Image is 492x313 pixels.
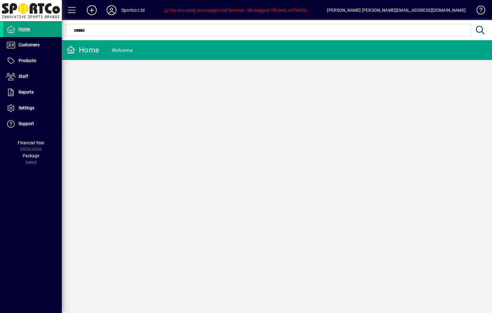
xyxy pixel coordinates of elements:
[19,90,34,95] span: Reports
[3,53,62,69] a: Products
[19,58,36,63] span: Products
[19,121,34,126] span: Support
[327,5,466,15] div: [PERSON_NAME] [PERSON_NAME][EMAIL_ADDRESS][DOMAIN_NAME]
[19,74,28,79] span: Staff
[19,42,40,47] span: Customers
[3,69,62,84] a: Staff
[19,27,30,32] span: Home
[23,153,39,158] span: Package
[472,1,484,21] a: Knowledge Base
[3,100,62,116] a: Settings
[112,45,133,55] div: Welcome
[18,140,45,145] span: Financial Year
[82,5,102,16] button: Add
[102,5,121,16] button: Profile
[66,45,99,55] div: Home
[19,105,34,110] span: Settings
[163,8,308,13] span: You are using an unsupported browser. We suggest Chrome, or Firefox.
[3,37,62,53] a: Customers
[3,85,62,100] a: Reports
[121,5,145,15] div: Sportco Ltd
[3,116,62,132] a: Support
